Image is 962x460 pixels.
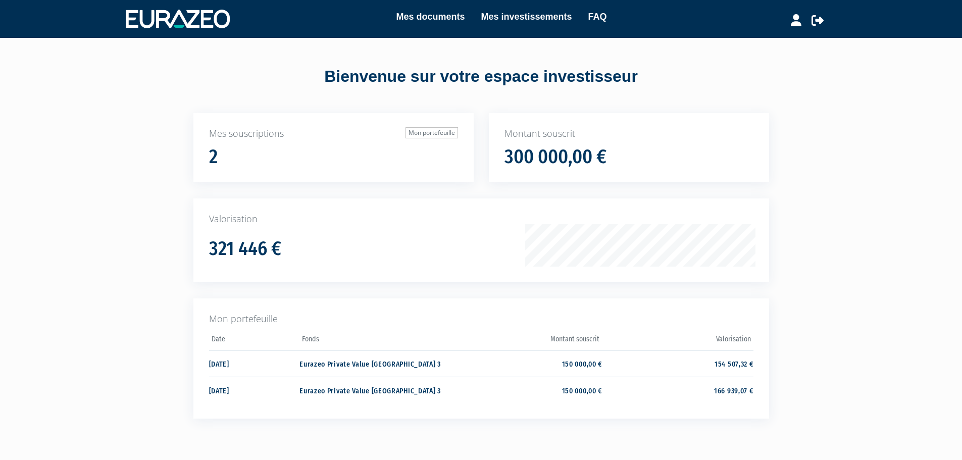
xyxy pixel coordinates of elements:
a: FAQ [588,10,607,24]
a: Mes documents [396,10,465,24]
th: Date [209,332,300,350]
td: [DATE] [209,377,300,403]
p: Mes souscriptions [209,127,458,140]
td: 150 000,00 € [451,350,602,377]
div: Bienvenue sur votre espace investisseur [171,65,792,88]
p: Valorisation [209,213,753,226]
td: Eurazeo Private Value [GEOGRAPHIC_DATA] 3 [299,350,450,377]
h1: 300 000,00 € [504,146,606,168]
a: Mes investissements [481,10,572,24]
img: 1732889491-logotype_eurazeo_blanc_rvb.png [126,10,230,28]
p: Mon portefeuille [209,313,753,326]
td: 150 000,00 € [451,377,602,403]
th: Valorisation [602,332,753,350]
th: Fonds [299,332,450,350]
td: Eurazeo Private Value [GEOGRAPHIC_DATA] 3 [299,377,450,403]
a: Mon portefeuille [406,127,458,138]
h1: 321 446 € [209,238,281,260]
td: 166 939,07 € [602,377,753,403]
p: Montant souscrit [504,127,753,140]
td: [DATE] [209,350,300,377]
td: 154 507,32 € [602,350,753,377]
h1: 2 [209,146,218,168]
th: Montant souscrit [451,332,602,350]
